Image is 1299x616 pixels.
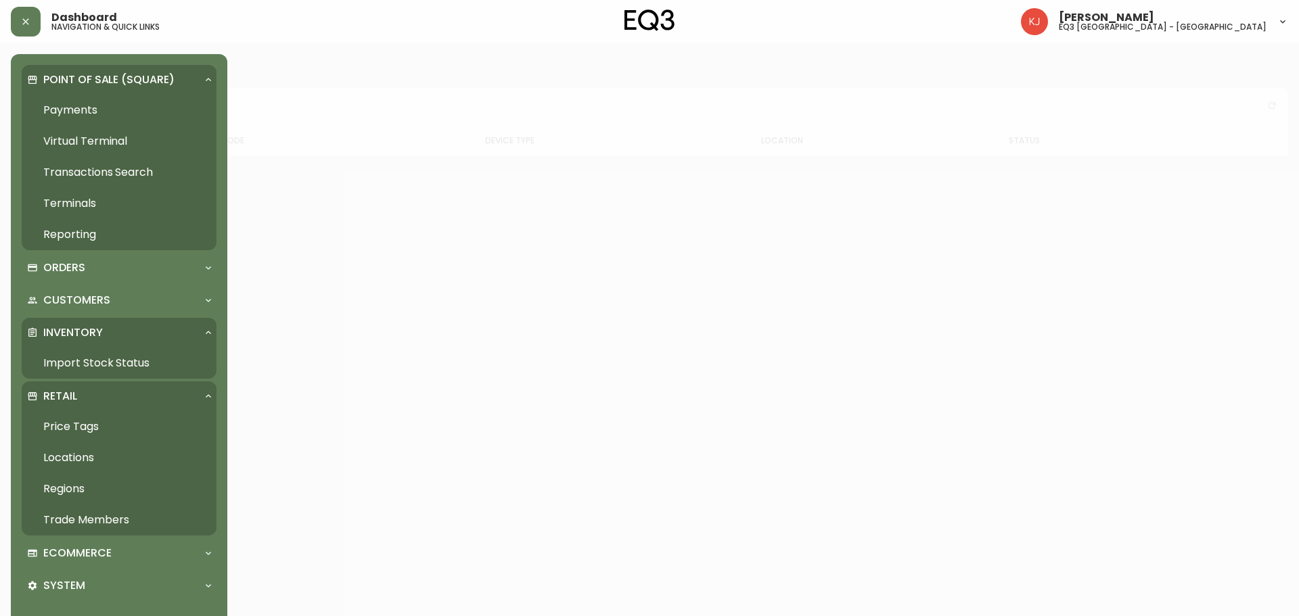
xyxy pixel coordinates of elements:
[1021,8,1048,35] img: 24a625d34e264d2520941288c4a55f8e
[624,9,675,31] img: logo
[51,23,160,31] h5: navigation & quick links
[1059,23,1267,31] h5: eq3 [GEOGRAPHIC_DATA] - [GEOGRAPHIC_DATA]
[22,538,216,568] div: Ecommerce
[43,325,103,340] p: Inventory
[22,188,216,219] a: Terminals
[22,318,216,348] div: Inventory
[43,72,175,87] p: Point of Sale (Square)
[51,12,117,23] span: Dashboard
[43,293,110,308] p: Customers
[1059,12,1154,23] span: [PERSON_NAME]
[22,65,216,95] div: Point of Sale (Square)
[22,219,216,250] a: Reporting
[43,546,112,561] p: Ecommerce
[22,381,216,411] div: Retail
[22,95,216,126] a: Payments
[22,126,216,157] a: Virtual Terminal
[43,389,77,404] p: Retail
[22,285,216,315] div: Customers
[43,260,85,275] p: Orders
[22,442,216,473] a: Locations
[22,473,216,504] a: Regions
[22,504,216,536] a: Trade Members
[43,578,85,593] p: System
[22,571,216,600] div: System
[22,411,216,442] a: Price Tags
[22,157,216,188] a: Transactions Search
[22,348,216,379] a: Import Stock Status
[22,253,216,283] div: Orders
